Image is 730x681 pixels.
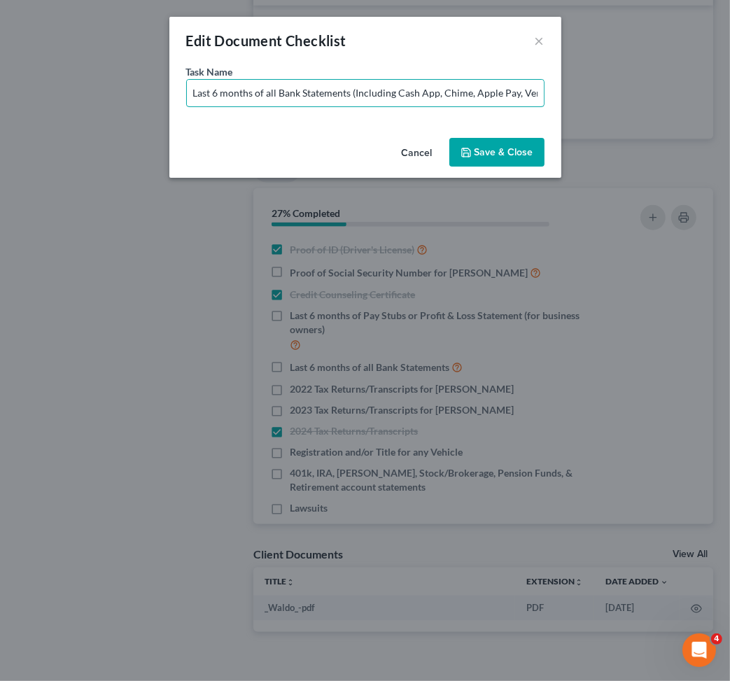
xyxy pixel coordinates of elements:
span: 4 [711,633,722,645]
iframe: Intercom live chat [682,633,716,667]
input: Enter document description.. [187,80,544,106]
span: Task Name [186,66,233,78]
button: × [535,32,545,49]
button: Cancel [391,139,444,167]
span: Edit Document Checklist [186,32,346,49]
button: Save & Close [449,138,545,167]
